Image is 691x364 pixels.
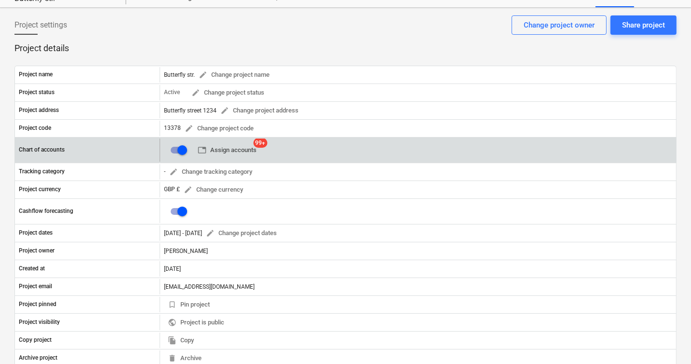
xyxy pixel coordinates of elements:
[610,15,677,35] button: Share project
[164,230,202,237] div: [DATE] - [DATE]
[19,124,51,132] p: Project code
[164,333,198,348] button: Copy
[185,123,254,134] span: Change project code
[169,168,178,176] span: edit
[199,70,270,81] span: Change project name
[160,261,676,277] div: [DATE]
[217,103,302,118] button: Change project address
[185,124,193,133] span: edit
[512,15,607,35] button: Change project owner
[19,300,56,308] p: Project pinned
[168,353,202,364] span: Archive
[164,315,228,330] button: Project is public
[19,265,45,273] p: Created at
[19,336,52,344] p: Copy project
[643,318,691,364] iframe: Chat Widget
[206,229,215,238] span: edit
[168,318,176,327] span: public
[19,70,53,79] p: Project name
[14,19,67,31] span: Project settings
[524,19,595,31] div: Change project owner
[220,105,298,116] span: Change project address
[160,243,676,259] div: [PERSON_NAME]
[199,70,207,79] span: edit
[191,87,264,98] span: Change project status
[19,282,52,291] p: Project email
[191,88,200,97] span: edit
[160,279,676,294] div: [EMAIL_ADDRESS][DOMAIN_NAME]
[202,226,281,241] button: Change project dates
[168,300,176,309] span: bookmark_border
[168,299,210,310] span: Pin project
[195,68,273,83] button: Change project name
[194,143,260,158] button: Assign accounts
[198,146,206,154] span: table
[184,184,243,196] span: Change currency
[168,336,176,345] span: file_copy
[180,182,247,197] button: Change currency
[622,19,665,31] div: Share project
[19,88,54,97] p: Project status
[181,121,257,136] button: Change project code
[19,106,59,114] p: Project address
[184,185,192,194] span: edit
[19,168,65,176] p: Tracking category
[19,318,60,326] p: Project visibility
[254,138,268,148] span: 99+
[164,103,302,118] div: Butterfly street 1234
[168,335,194,346] span: Copy
[164,186,180,193] span: GBP £
[164,121,257,136] div: 13378
[198,145,257,156] span: Assign accounts
[14,42,677,54] p: Project details
[19,229,53,237] p: Project dates
[164,68,273,83] div: Butterfly str.
[164,165,256,180] div: -
[164,297,214,312] button: Pin project
[220,106,229,115] span: edit
[188,85,268,100] button: Change project status
[19,247,54,255] p: Project owner
[168,317,224,328] span: Project is public
[206,228,277,239] span: Change project dates
[168,354,176,363] span: delete
[19,207,73,215] p: Cashflow forecasting
[19,354,57,362] p: Archive project
[169,167,252,178] span: Change tracking category
[19,146,65,154] p: Chart of accounts
[165,165,256,180] button: Change tracking category
[164,88,180,97] p: Active
[19,185,61,194] p: Project currency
